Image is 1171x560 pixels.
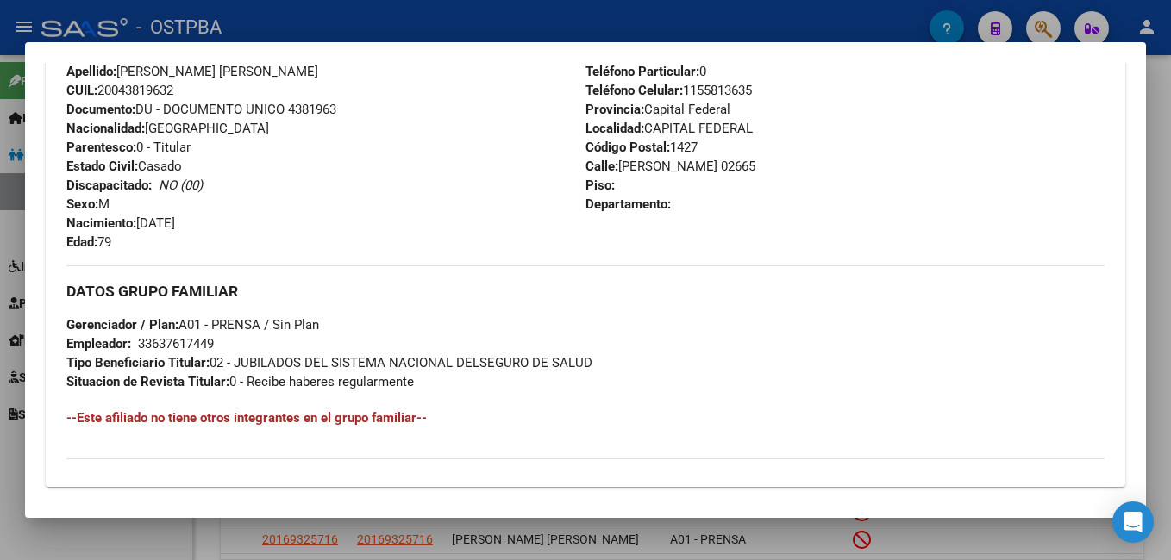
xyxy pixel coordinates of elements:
strong: Provincia: [585,102,644,117]
div: Open Intercom Messenger [1112,501,1154,543]
strong: Gerenciador / Plan: [66,317,178,333]
h3: DATOS GRUPO FAMILIAR [66,282,1105,301]
span: [PERSON_NAME] [PERSON_NAME] [66,64,318,79]
strong: Edad: [66,234,97,250]
span: CAPITAL FEDERAL [585,121,753,136]
strong: Empleador: [66,336,131,352]
span: 0 - Titular [66,140,191,155]
span: [DATE] [66,215,175,231]
strong: CUIL: [66,83,97,98]
span: 02 - JUBILADOS DEL SISTEMA NACIONAL DELSEGURO DE SALUD [66,355,592,370]
strong: Localidad: [585,121,644,136]
span: [PERSON_NAME] 02665 [585,159,755,174]
strong: Situacion de Revista Titular: [66,374,229,389]
span: M [66,196,110,212]
strong: Teléfono Particular: [585,64,699,79]
strong: Estado Civil: [66,159,138,174]
i: NO (00) [159,177,203,193]
span: 1155813635 [585,83,752,98]
div: 33637617449 [138,334,214,353]
span: [GEOGRAPHIC_DATA] [66,121,269,136]
strong: Calle: [585,159,618,174]
span: Capital Federal [585,102,730,117]
strong: Discapacitado: [66,177,152,193]
span: 20043819632 [66,83,173,98]
strong: Nacimiento: [66,215,136,231]
strong: Parentesco: [66,140,136,155]
span: A01 - PRENSA / Sin Plan [66,317,319,333]
strong: Apellido: [66,64,116,79]
strong: Tipo Beneficiario Titular: [66,355,210,370]
span: Casado [66,159,182,174]
span: DU - DOCUMENTO UNICO 4381963 [66,102,336,117]
span: 0 - Recibe haberes regularmente [66,374,414,389]
strong: Nacionalidad: [66,121,145,136]
strong: Departamento: [585,196,671,212]
h4: --Este afiliado no tiene otros integrantes en el grupo familiar-- [66,408,1105,427]
strong: Sexo: [66,196,98,212]
strong: Piso: [585,177,615,193]
strong: Código Postal: [585,140,670,155]
span: 1427 [585,140,698,155]
strong: Documento: [66,102,135,117]
span: 79 [66,234,111,250]
strong: Teléfono Celular: [585,83,683,98]
span: 0 [585,64,706,79]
